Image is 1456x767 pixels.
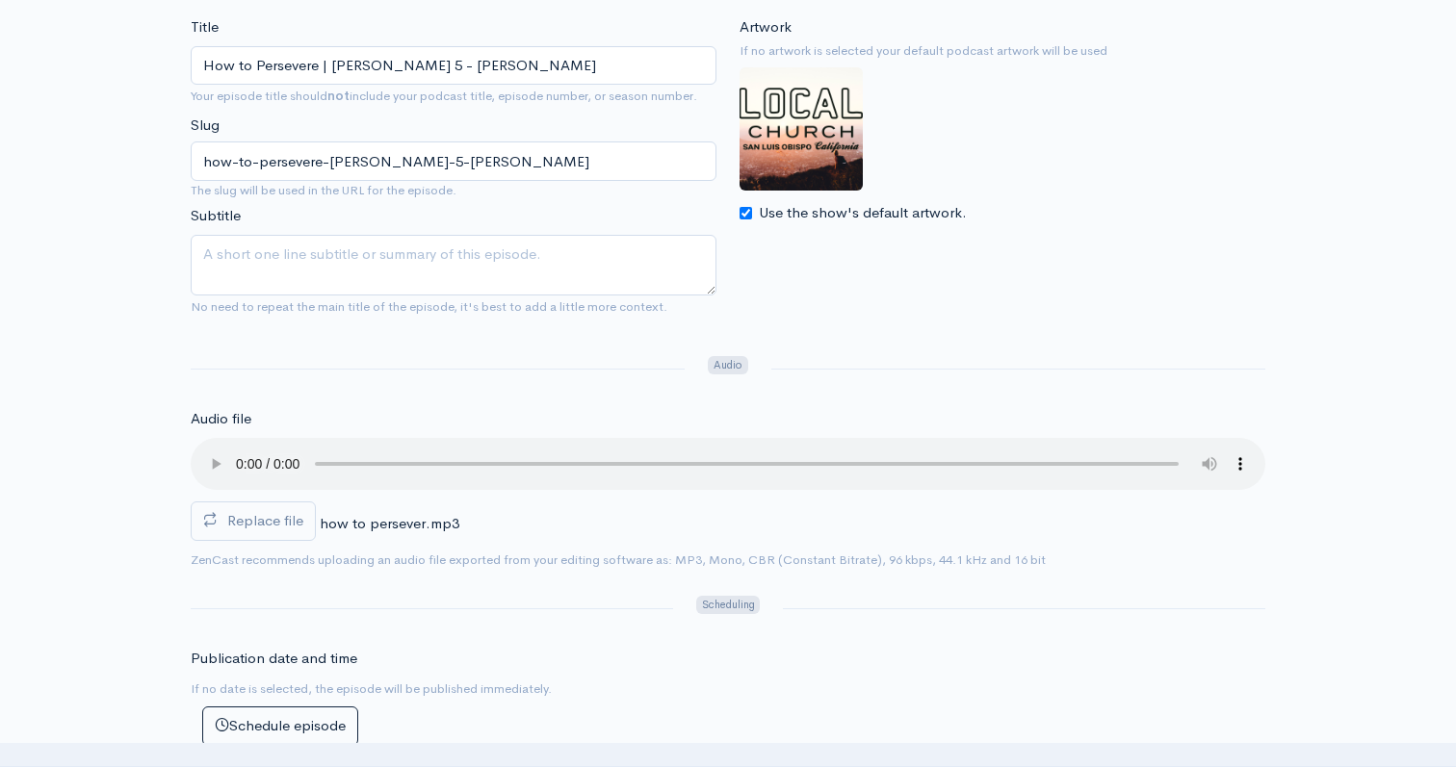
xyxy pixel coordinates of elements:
[327,88,350,104] strong: not
[696,596,760,614] span: Scheduling
[191,551,1046,568] small: ZenCast recommends uploading an audio file exported from your editing software as: MP3, Mono, CBR...
[191,298,667,315] small: No need to repeat the main title of the episode, it's best to add a little more context.
[191,408,251,430] label: Audio file
[191,46,716,86] input: What is the episode's title?
[191,181,716,200] small: The slug will be used in the URL for the episode.
[202,706,358,746] button: Schedule episode
[708,356,747,374] span: Audio
[191,205,241,227] label: Subtitle
[320,514,459,532] span: how to persever.mp3
[191,141,716,181] input: title-of-episode
[191,648,357,670] label: Publication date and time
[227,511,303,529] span: Replace file
[191,16,219,38] label: Title
[191,115,220,137] label: Slug
[191,680,552,697] small: If no date is selected, the episode will be published immediately.
[740,41,1265,61] small: If no artwork is selected your default podcast artwork will be used
[740,16,792,38] label: Artwork
[759,202,967,224] label: Use the show's default artwork.
[191,88,697,104] small: Your episode title should include your podcast title, episode number, or season number.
